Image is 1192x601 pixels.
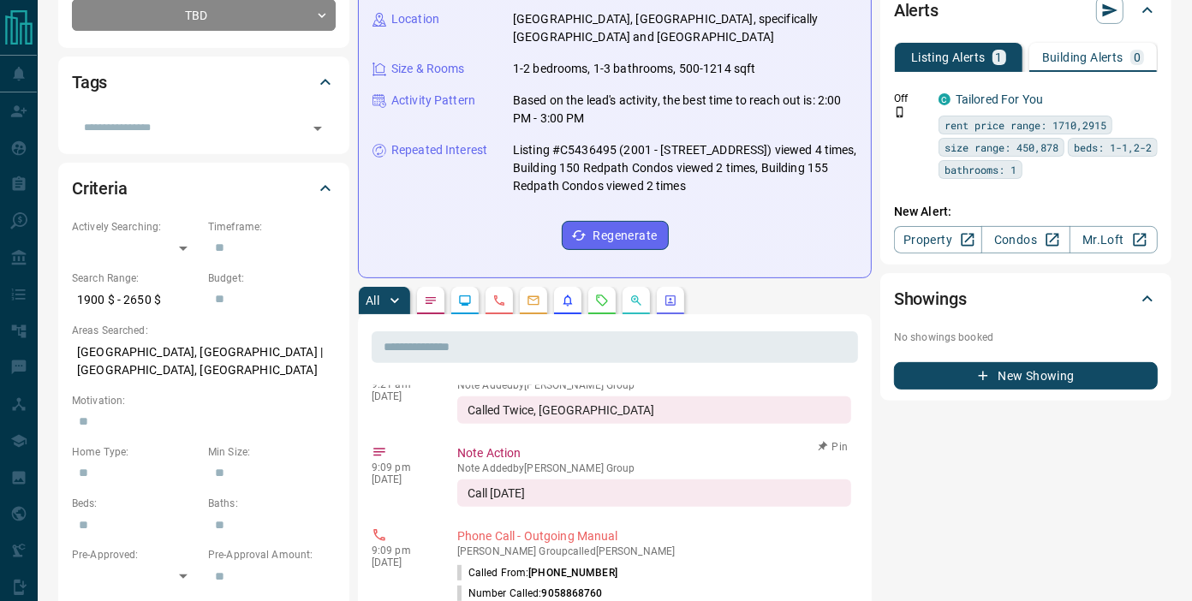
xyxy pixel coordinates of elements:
p: Number Called: [457,586,603,601]
svg: Calls [492,294,506,307]
button: Regenerate [562,221,669,250]
p: Beds: [72,496,200,511]
p: Search Range: [72,271,200,286]
span: 9058868760 [542,587,603,599]
p: 1-2 bedrooms, 1-3 bathrooms, 500-1214 sqft [513,60,756,78]
div: Criteria [72,168,336,209]
svg: Agent Actions [664,294,677,307]
p: Location [391,10,439,28]
span: beds: 1-1,2-2 [1074,139,1152,156]
p: 1 [996,51,1003,63]
p: Note Added by [PERSON_NAME] Group [457,462,851,474]
svg: Requests [595,294,609,307]
p: 1900 $ - 2650 $ [72,286,200,314]
button: Open [306,116,330,140]
p: Min Size: [208,444,336,460]
p: Timeframe: [208,219,336,235]
p: Off [894,91,928,106]
p: Note Added by [PERSON_NAME] Group [457,379,851,391]
p: Areas Searched: [72,323,336,338]
a: Tailored For You [956,92,1043,106]
p: Baths: [208,496,336,511]
p: Pre-Approval Amount: [208,547,336,562]
p: [GEOGRAPHIC_DATA], [GEOGRAPHIC_DATA], specifically [GEOGRAPHIC_DATA] and [GEOGRAPHIC_DATA] [513,10,857,46]
p: 0 [1134,51,1141,63]
a: Property [894,226,982,253]
p: [DATE] [372,390,432,402]
p: [DATE] [372,473,432,485]
p: Home Type: [72,444,200,460]
p: All [366,295,379,306]
div: Call [DATE] [457,479,851,507]
svg: Emails [527,294,540,307]
svg: Lead Browsing Activity [458,294,472,307]
svg: Push Notification Only [894,106,906,118]
p: Actively Searching: [72,219,200,235]
a: Mr.Loft [1070,226,1158,253]
p: New Alert: [894,203,1158,221]
p: No showings booked [894,330,1158,345]
p: Called From: [457,565,617,580]
h2: Showings [894,285,967,312]
span: bathrooms: 1 [945,161,1016,178]
p: Motivation: [72,393,336,408]
p: Building Alerts [1042,51,1123,63]
p: [PERSON_NAME] Group called [PERSON_NAME] [457,545,851,557]
p: Pre-Approved: [72,547,200,562]
svg: Opportunities [629,294,643,307]
p: Note Action [457,444,851,462]
p: [GEOGRAPHIC_DATA], [GEOGRAPHIC_DATA] | [GEOGRAPHIC_DATA], [GEOGRAPHIC_DATA] [72,338,336,384]
p: Listing #C5436495 (2001 - [STREET_ADDRESS]) viewed 4 times, Building 150 Redpath Condos viewed 2 ... [513,141,857,195]
a: Condos [981,226,1070,253]
p: Listing Alerts [911,51,986,63]
p: Budget: [208,271,336,286]
p: Repeated Interest [391,141,487,159]
p: [DATE] [372,556,432,568]
svg: Notes [424,294,438,307]
h2: Tags [72,68,107,96]
button: Pin [808,439,858,455]
span: size range: 450,878 [945,139,1058,156]
h2: Criteria [72,175,128,202]
p: Based on the lead's activity, the best time to reach out is: 2:00 PM - 3:00 PM [513,92,857,128]
span: rent price range: 1710,2915 [945,116,1106,134]
div: Showings [894,278,1158,319]
div: Tags [72,62,336,103]
button: New Showing [894,362,1158,390]
p: Size & Rooms [391,60,465,78]
svg: Listing Alerts [561,294,575,307]
p: Phone Call - Outgoing Manual [457,527,851,545]
span: [PHONE_NUMBER] [528,567,617,579]
div: condos.ca [939,93,951,105]
p: 9:09 pm [372,461,432,473]
div: Called Twice, [GEOGRAPHIC_DATA] [457,396,851,424]
p: 9:09 pm [372,544,432,556]
p: Activity Pattern [391,92,475,110]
